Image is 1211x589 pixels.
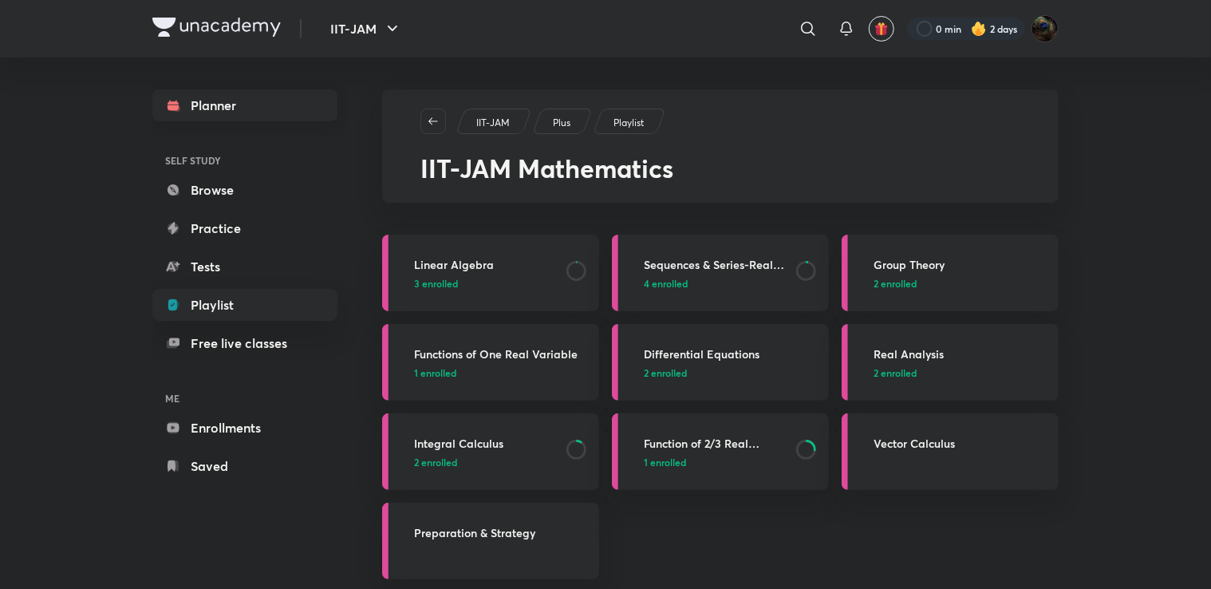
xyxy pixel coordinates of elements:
a: Browse [152,174,337,206]
span: 4 enrolled [644,276,688,291]
p: IIT-JAM [476,116,510,130]
a: Sequences & Series-Real Nos.4 enrolled [612,235,829,311]
button: avatar [869,16,894,42]
p: Playlist [613,116,644,130]
img: avatar [874,22,889,36]
h3: Functions of One Real Variable [414,346,590,362]
h3: Function of 2/3 Real Variables [644,435,787,452]
h3: Vector Calculus [874,435,1049,452]
a: Practice [152,212,337,244]
a: Tests [152,251,337,283]
h3: Group Theory [874,256,1049,273]
a: Company Logo [152,18,281,41]
h3: Sequences & Series-Real Nos. [644,256,787,273]
h3: Integral Calculus [414,435,557,452]
a: Plus [550,116,574,130]
a: Functions of One Real Variable1 enrolled [382,324,599,401]
span: 2 enrolled [414,455,457,469]
img: Shubham Deshmukh [1032,15,1059,42]
a: Linear Algebra3 enrolled [382,235,599,311]
a: Vector Calculus [842,413,1059,490]
a: IIT-JAM [474,116,513,130]
img: streak [971,21,987,37]
img: Company Logo [152,18,281,37]
a: Differential Equations2 enrolled [612,324,829,401]
span: 1 enrolled [644,455,686,469]
h3: Preparation & Strategy [414,524,590,541]
span: IIT-JAM Mathematics [420,151,673,185]
p: Plus [553,116,570,130]
h3: Linear Algebra [414,256,557,273]
span: 2 enrolled [874,276,917,291]
span: 2 enrolled [874,366,917,380]
h3: Real Analysis [874,346,1049,362]
a: Integral Calculus2 enrolled [382,413,599,490]
a: Planner [152,89,337,121]
a: Enrollments [152,412,337,444]
h3: Differential Equations [644,346,819,362]
a: Real Analysis2 enrolled [842,324,1059,401]
a: Function of 2/3 Real Variables1 enrolled [612,413,829,490]
a: Free live classes [152,327,337,359]
a: Saved [152,450,337,482]
a: Preparation & Strategy [382,503,599,579]
h6: SELF STUDY [152,147,337,174]
a: Group Theory2 enrolled [842,235,1059,311]
h6: ME [152,385,337,412]
button: IIT-JAM [321,13,412,45]
span: 2 enrolled [644,366,687,380]
span: 1 enrolled [414,366,456,380]
span: 3 enrolled [414,276,458,291]
a: Playlist [611,116,647,130]
a: Playlist [152,289,337,321]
